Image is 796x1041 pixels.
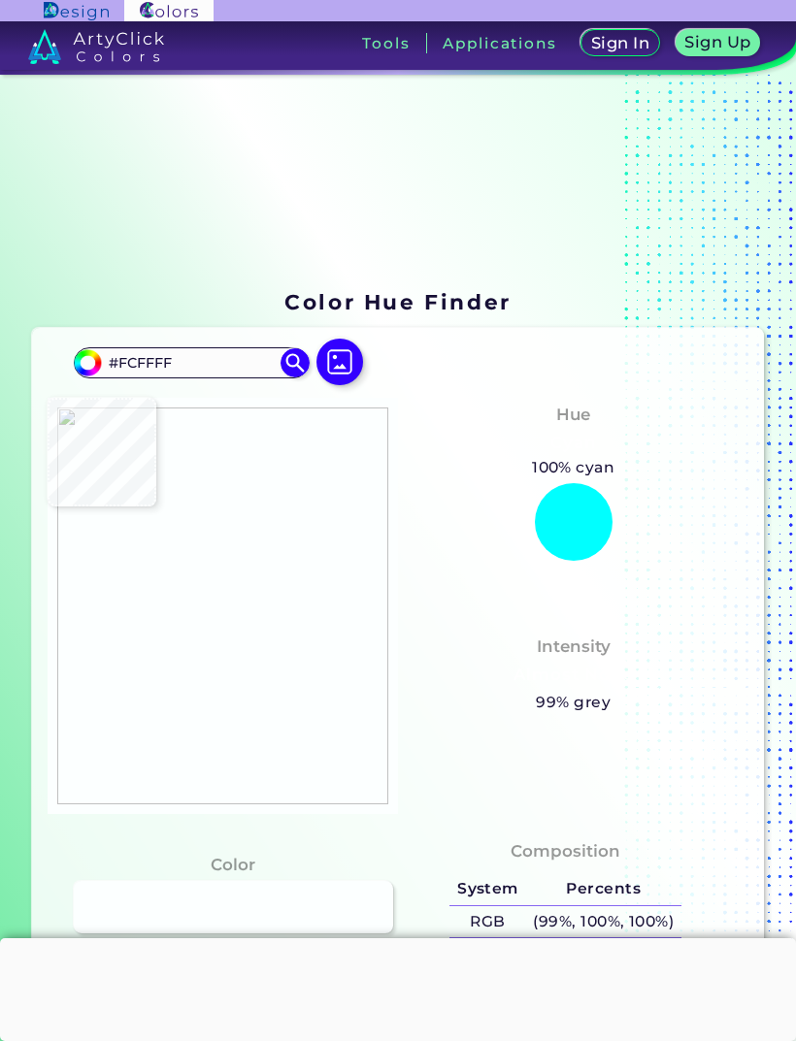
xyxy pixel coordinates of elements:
[591,35,649,50] h5: Sign In
[536,690,611,715] h5: 99% grey
[449,906,525,938] h5: RGB
[526,873,681,905] h5: Percents
[284,287,511,316] h1: Color Hue Finder
[443,36,556,50] h3: Applications
[316,339,363,385] img: icon picture
[101,350,282,376] input: type color..
[580,29,660,56] a: Sign In
[543,432,605,455] h3: Cyan
[537,633,611,661] h4: Intensity
[524,455,622,480] h5: 100% cyan
[511,837,620,865] h4: Composition
[281,348,310,377] img: icon search
[44,2,109,20] img: ArtyClick Design logo
[676,29,761,56] a: Sign Up
[211,851,255,879] h4: Color
[57,407,388,804] img: 3880abc7-5839-43b3-b923-78aab1f6fd3f
[684,34,750,49] h5: Sign Up
[505,664,642,687] h3: Almost None
[449,873,525,905] h5: System
[526,906,681,938] h5: (99%, 100%, 100%)
[362,36,410,50] h3: Tools
[28,29,165,64] img: logo_artyclick_colors_white.svg
[556,401,590,429] h4: Hue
